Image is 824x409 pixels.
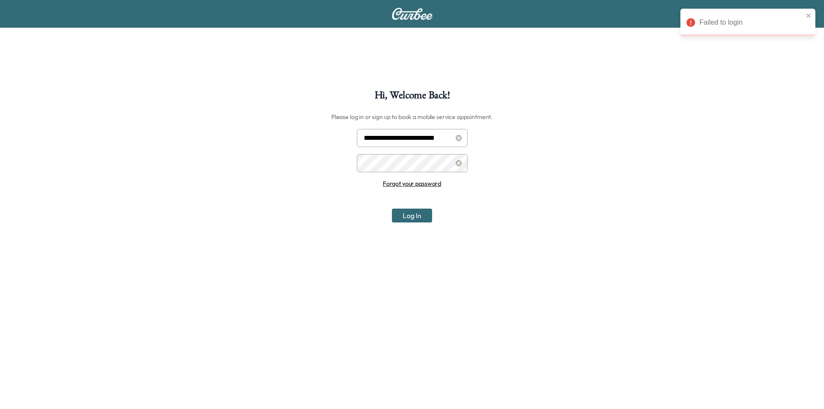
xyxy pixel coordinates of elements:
button: close [806,12,812,19]
img: Curbee Logo [391,8,433,20]
div: Failed to login [699,17,803,28]
h1: Hi, Welcome Back! [375,90,450,105]
a: Forgot your password [383,180,441,187]
button: Log In [392,209,432,222]
h6: Please log in or sign up to book a mobile service appointment. [331,110,493,124]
